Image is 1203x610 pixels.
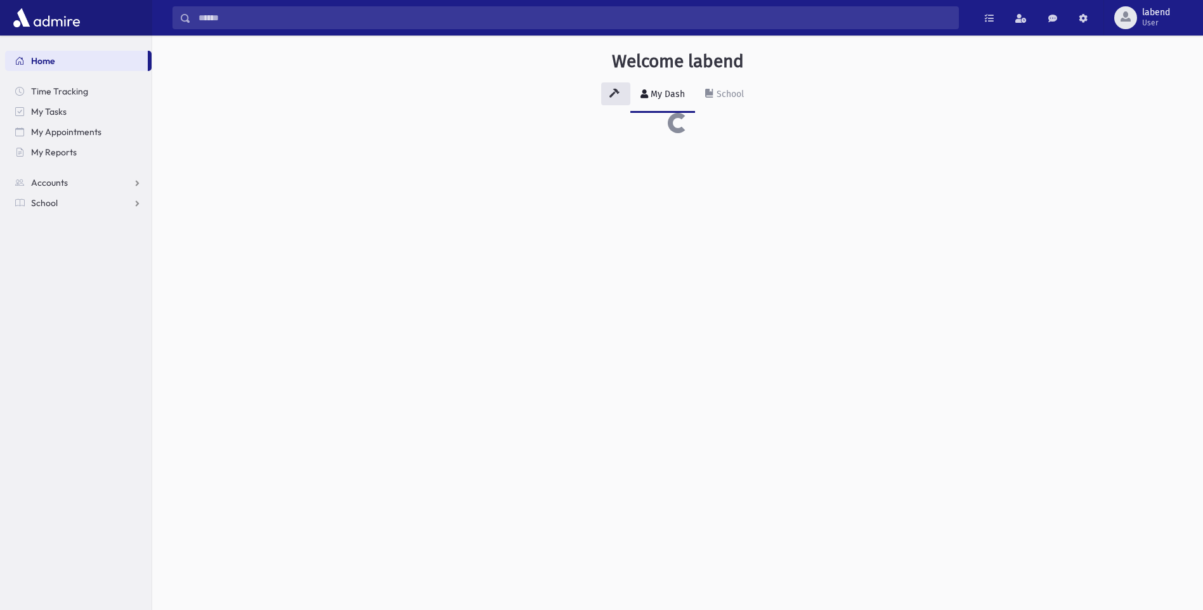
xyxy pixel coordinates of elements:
[5,101,152,122] a: My Tasks
[191,6,958,29] input: Search
[31,55,55,67] span: Home
[10,5,83,30] img: AdmirePro
[5,142,152,162] a: My Reports
[31,126,101,138] span: My Appointments
[5,193,152,213] a: School
[5,81,152,101] a: Time Tracking
[695,77,754,113] a: School
[31,86,88,97] span: Time Tracking
[612,51,744,72] h3: Welcome labend
[1142,18,1170,28] span: User
[648,89,685,100] div: My Dash
[31,106,67,117] span: My Tasks
[31,146,77,158] span: My Reports
[714,89,744,100] div: School
[31,197,58,209] span: School
[31,177,68,188] span: Accounts
[5,122,152,142] a: My Appointments
[1142,8,1170,18] span: labend
[5,172,152,193] a: Accounts
[5,51,148,71] a: Home
[630,77,695,113] a: My Dash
